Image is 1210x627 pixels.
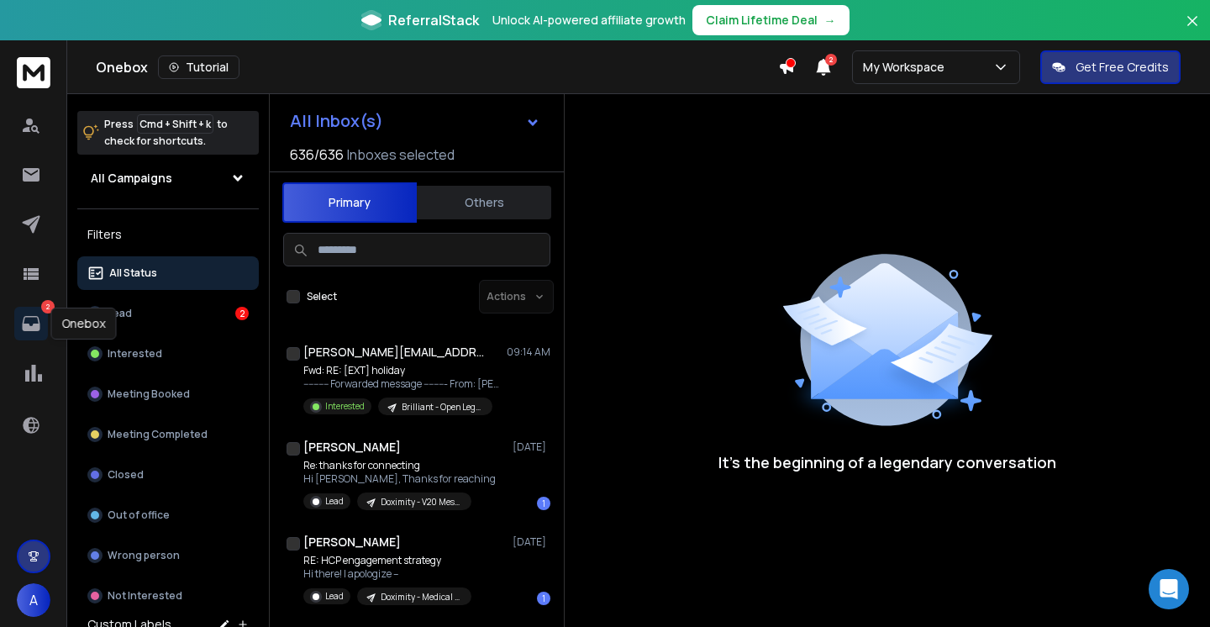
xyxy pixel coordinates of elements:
[303,472,496,486] p: Hi [PERSON_NAME], Thanks for reaching
[825,54,837,66] span: 2
[77,458,259,492] button: Closed
[303,459,496,472] p: Re: thanks for connecting
[325,590,344,603] p: Lead
[307,290,337,303] label: Select
[77,377,259,411] button: Meeting Booked
[290,145,344,165] span: 636 / 636
[303,344,488,361] h1: [PERSON_NAME][EMAIL_ADDRESS][DOMAIN_NAME]
[77,223,259,246] h3: Filters
[303,377,505,391] p: ---------- Forwarded message --------- From: [PERSON_NAME],
[537,497,550,510] div: 1
[96,55,778,79] div: Onebox
[41,300,55,313] p: 2
[303,534,401,551] h1: [PERSON_NAME]
[303,439,401,456] h1: [PERSON_NAME]
[108,307,132,320] p: Lead
[77,297,259,330] button: Lead2
[381,496,461,508] p: Doximity - V20 Messaging - LI connection follow up - [PERSON_NAME]
[513,440,550,454] p: [DATE]
[137,114,213,134] span: Cmd + Shift + k
[109,266,157,280] p: All Status
[108,428,208,441] p: Meeting Completed
[17,583,50,617] button: A
[108,508,170,522] p: Out of office
[718,450,1056,474] p: It’s the beginning of a legendary conversation
[282,182,417,223] button: Primary
[158,55,239,79] button: Tutorial
[381,591,461,603] p: Doximity - Medical Affairs - Updated messaging 8-18
[325,495,344,508] p: Lead
[108,468,144,482] p: Closed
[303,567,471,581] p: Hi there! I apologize –
[108,347,162,361] p: Interested
[77,256,259,290] button: All Status
[1076,59,1169,76] p: Get Free Credits
[824,12,836,29] span: →
[1040,50,1181,84] button: Get Free Credits
[104,116,228,150] p: Press to check for shortcuts.
[402,401,482,414] p: Brilliant - Open Legal Campaign
[1149,569,1189,609] div: Open Intercom Messenger
[77,579,259,613] button: Not Interested
[51,308,117,340] div: Onebox
[235,307,249,320] div: 2
[290,113,383,129] h1: All Inbox(s)
[77,498,259,532] button: Out of office
[325,400,365,413] p: Interested
[388,10,479,30] span: ReferralStack
[347,145,455,165] h3: Inboxes selected
[77,539,259,572] button: Wrong person
[77,161,259,195] button: All Campaigns
[91,170,172,187] h1: All Campaigns
[513,535,550,549] p: [DATE]
[1181,10,1203,50] button: Close banner
[77,418,259,451] button: Meeting Completed
[14,307,48,340] a: 2
[108,387,190,401] p: Meeting Booked
[417,184,551,221] button: Others
[507,345,550,359] p: 09:14 AM
[303,364,505,377] p: Fwd: RE: [EXT] holiday
[77,337,259,371] button: Interested
[537,592,550,605] div: 1
[692,5,850,35] button: Claim Lifetime Deal→
[303,554,471,567] p: RE: HCP engagement strategy
[276,104,554,138] button: All Inbox(s)
[492,12,686,29] p: Unlock AI-powered affiliate growth
[108,589,182,603] p: Not Interested
[863,59,951,76] p: My Workspace
[108,549,180,562] p: Wrong person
